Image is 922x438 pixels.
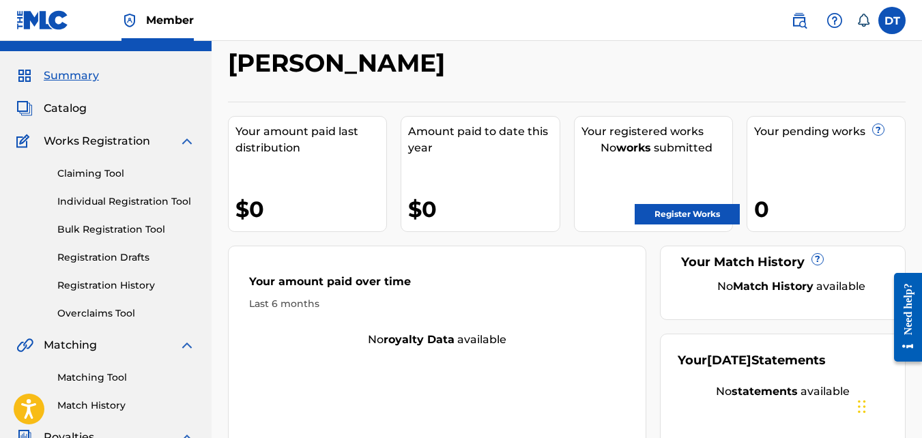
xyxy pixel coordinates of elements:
a: CatalogCatalog [16,100,87,117]
img: MLC Logo [16,10,69,30]
strong: Match History [733,280,813,293]
div: No available [695,278,888,295]
a: Claiming Tool [57,166,195,181]
div: Help [821,7,848,34]
span: Member [146,12,194,28]
div: Your Statements [678,351,826,370]
span: Catalog [44,100,87,117]
div: Your amount paid last distribution [235,123,386,156]
div: Amount paid to date this year [408,123,559,156]
a: Bulk Registration Tool [57,222,195,237]
img: Top Rightsholder [121,12,138,29]
div: No available [678,383,888,400]
strong: royalty data [384,333,455,346]
a: Matching Tool [57,370,195,385]
div: Drag [858,386,866,427]
span: Matching [44,337,97,353]
div: Your Match History [678,253,888,272]
a: Register Works [635,204,740,224]
strong: statements [732,385,798,398]
a: Overclaims Tool [57,306,195,321]
a: Registration History [57,278,195,293]
div: Your registered works [581,123,732,140]
div: Your amount paid over time [249,274,625,297]
div: $0 [408,194,559,224]
img: Matching [16,337,33,353]
div: Last 6 months [249,297,625,311]
div: $0 [235,194,386,224]
span: ? [873,124,884,135]
a: Registration Drafts [57,250,195,265]
span: Summary [44,68,99,84]
div: Notifications [856,14,870,27]
span: ? [812,254,823,265]
a: Individual Registration Tool [57,194,195,209]
img: expand [179,337,195,353]
a: Match History [57,398,195,413]
iframe: Chat Widget [854,373,922,438]
div: No available [229,332,646,348]
div: Your pending works [754,123,905,140]
img: Catalog [16,100,33,117]
img: expand [179,133,195,149]
a: SummarySummary [16,68,99,84]
img: help [826,12,843,29]
img: search [791,12,807,29]
span: Works Registration [44,133,150,149]
div: User Menu [878,7,906,34]
h2: [PERSON_NAME] [228,48,452,78]
img: Works Registration [16,133,34,149]
iframe: Resource Center [884,262,922,372]
img: Summary [16,68,33,84]
div: No submitted [581,140,732,156]
strong: works [616,141,651,154]
span: [DATE] [707,353,751,368]
div: 0 [754,194,905,224]
a: Public Search [786,7,813,34]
